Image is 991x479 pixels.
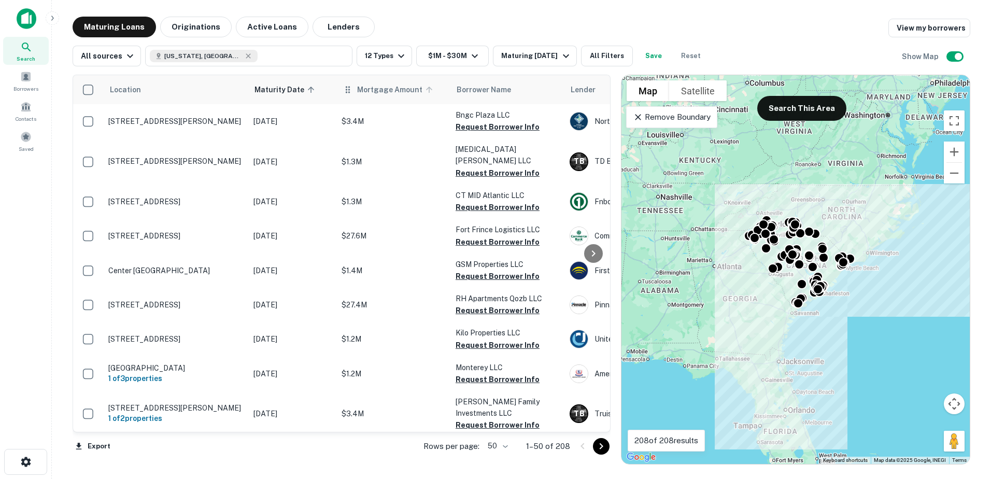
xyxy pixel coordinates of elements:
button: Show street map [627,80,669,101]
img: Google [624,450,658,464]
div: United Community Bank [570,330,725,348]
button: $1M - $30M [416,46,489,66]
button: Show satellite imagery [669,80,727,101]
button: Request Borrower Info [456,373,540,386]
p: [DATE] [253,265,331,276]
p: [DATE] [253,408,331,419]
p: [DATE] [253,156,331,167]
img: picture [570,193,588,210]
button: Lenders [313,17,375,37]
p: [STREET_ADDRESS] [108,300,243,309]
h6: 1 of 2 properties [108,413,243,424]
button: Request Borrower Info [456,121,540,133]
p: Monterey LLC [456,362,559,373]
p: $3.4M [342,116,445,127]
span: Saved [19,145,34,153]
th: Borrower Name [450,75,564,104]
div: Borrowers [3,67,49,95]
div: Truist Bank [570,404,725,423]
a: View my borrowers [888,19,970,37]
p: $1.3M [342,156,445,167]
img: picture [570,262,588,279]
div: TD Bank, National Association [570,152,725,171]
p: $1.4M [342,265,445,276]
button: Request Borrower Info [456,304,540,317]
div: Saved [3,127,49,155]
button: All sources [73,46,141,66]
button: Reset [674,46,707,66]
div: Ameristate Bank [570,364,725,383]
p: T B [574,408,584,419]
h6: Show Map [902,51,940,62]
button: Zoom in [944,142,965,162]
button: Maturing Loans [73,17,156,37]
img: picture [570,365,588,383]
div: 0 0 [621,75,970,464]
button: Request Borrower Info [456,270,540,283]
div: 50 [484,439,509,454]
span: Lender [571,83,596,96]
p: $1.2M [342,333,445,345]
p: 208 of 208 results [634,434,698,447]
button: Export [73,439,113,454]
p: [DATE] [253,368,331,379]
button: Keyboard shortcuts [823,457,868,464]
p: [STREET_ADDRESS] [108,231,243,241]
p: $1.3M [342,196,445,207]
p: 1–50 of 208 [526,440,570,453]
div: Chat Widget [939,396,991,446]
p: T B [574,156,584,167]
p: $1.2M [342,368,445,379]
p: Kilo Properties LLC [456,327,559,339]
img: picture [570,296,588,314]
a: Open this area in Google Maps (opens a new window) [624,450,658,464]
th: Lender [564,75,730,104]
span: Maturity Date [254,83,318,96]
button: Map camera controls [944,393,965,414]
span: Mortgage Amount [357,83,436,96]
button: Request Borrower Info [456,167,540,179]
p: [STREET_ADDRESS][PERSON_NAME] [108,117,243,126]
p: Rows per page: [423,440,479,453]
p: [DATE] [253,299,331,311]
p: [DATE] [253,230,331,242]
p: [STREET_ADDRESS] [108,197,243,206]
div: Fnbo [570,192,725,211]
button: All Filters [581,46,633,66]
button: Request Borrower Info [456,201,540,214]
p: [STREET_ADDRESS] [108,334,243,344]
span: Location [109,83,141,96]
th: Mortgage Amount [336,75,450,104]
button: Active Loans [236,17,308,37]
button: Toggle fullscreen view [944,110,965,131]
button: Save your search to get updates of matches that match your search criteria. [637,46,670,66]
p: Remove Boundary [633,111,710,123]
img: picture [570,112,588,130]
h6: 1 of 3 properties [108,373,243,384]
p: [DATE] [253,116,331,127]
button: Zoom out [944,163,965,184]
a: Terms (opens in new tab) [952,457,967,463]
p: [DATE] [253,333,331,345]
p: GSM Properties LLC [456,259,559,270]
a: Search [3,37,49,65]
div: Commerce Bank [570,227,725,245]
button: Maturing [DATE] [493,46,576,66]
button: Originations [160,17,232,37]
img: capitalize-icon.png [17,8,36,29]
div: Northwest Bank [570,112,725,131]
p: RH Apartments Qozb LLC [456,293,559,304]
div: All sources [81,50,136,62]
span: Borrowers [13,84,38,93]
span: Search [17,54,35,63]
p: [PERSON_NAME] Family Investments LLC [456,396,559,419]
p: [GEOGRAPHIC_DATA] [108,363,243,373]
button: 12 Types [357,46,412,66]
a: Contacts [3,97,49,125]
th: Maturity Date [248,75,336,104]
span: Map data ©2025 Google, INEGI [874,457,946,463]
span: Contacts [16,115,36,123]
p: $3.4M [342,408,445,419]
